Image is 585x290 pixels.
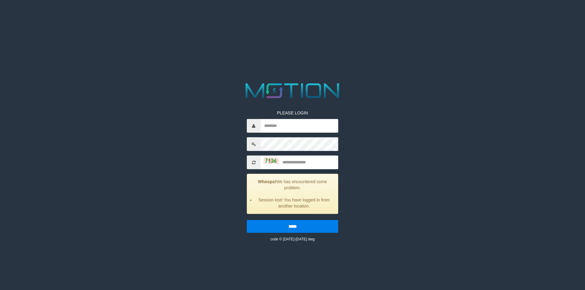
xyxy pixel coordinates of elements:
[258,179,276,184] strong: Whoops!
[270,237,314,241] small: code © [DATE]-[DATE] dwg
[255,197,333,209] li: Session lost! You have logged in from another location.
[247,110,338,116] p: PLEASE LOGIN
[241,81,344,101] img: MOTION_logo.png
[247,174,338,214] div: We has encountered some problem.
[264,158,279,164] img: captcha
